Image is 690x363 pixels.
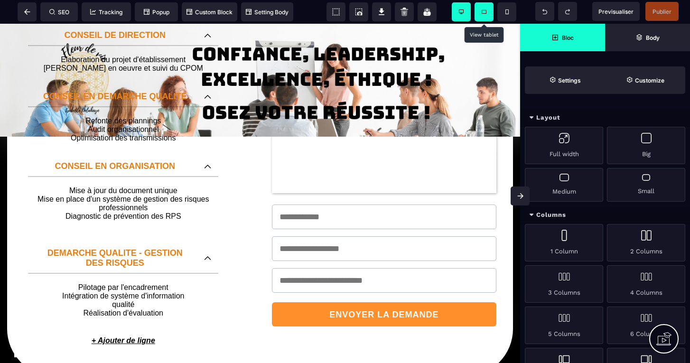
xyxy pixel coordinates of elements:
span: Setting Body [246,9,289,16]
div: Full width [525,127,603,164]
div: 4 Columns [607,265,685,303]
span: Open Blocks [520,24,605,51]
span: View components [326,2,345,21]
div: Medium [525,168,603,202]
div: Small [607,168,685,202]
p: DEMARCHE QUALITE - GESTION DES RISQUES [35,224,195,244]
p: CONSEIL EN ORGANISATION [35,138,195,148]
span: Open Layer Manager [605,24,690,51]
span: Settings [525,66,605,94]
span: SEO [49,9,69,16]
p: CONSEIL EN DEMARCHE QUALITE [35,68,195,78]
p: Pilotage par l'encadrement Intégration de système d'information qualité Réalisation d'évaluation [37,260,209,294]
span: Tracking [90,9,122,16]
span: Preview [592,2,640,21]
span: Custom Block [186,9,233,16]
div: 2 Columns [607,224,685,261]
span: Previsualiser [598,8,634,15]
p: Refonte des plannings Audit organisationnel Optimisation des transmissions [37,93,209,119]
p: Mise à jour du document unique Mise en place d'un système de gestion des risques professionnels D... [37,163,209,205]
span: Popup [144,9,169,16]
p: CONSEIL DE DIRECTION [35,7,195,17]
strong: Customize [635,77,664,84]
div: Layout [520,109,690,127]
strong: Body [646,34,660,41]
div: 1 Column [525,224,603,261]
strong: Settings [558,77,581,84]
p: Elaboration du projet d'établissement [PERSON_NAME] en oeuvre et suivi du CPOM [37,32,209,49]
div: 5 Columns [525,307,603,344]
div: 3 Columns [525,265,603,303]
div: Big [607,127,685,164]
p: + Ajouter de ligne [23,308,223,326]
div: Columns [520,206,690,224]
button: ENVOYER LA DEMANDE [272,279,496,303]
span: Screenshot [349,2,368,21]
strong: Bloc [562,34,574,41]
span: Open Style Manager [605,66,685,94]
span: Publier [653,8,671,15]
div: 6 Columns [607,307,685,344]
